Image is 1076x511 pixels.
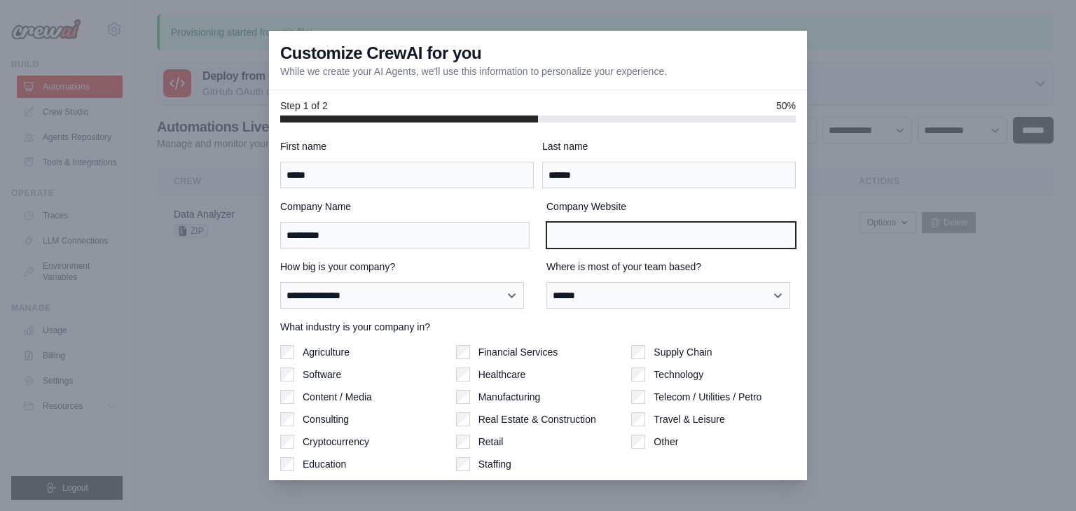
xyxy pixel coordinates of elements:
[776,99,796,113] span: 50%
[303,390,372,404] label: Content / Media
[280,199,530,213] label: Company Name
[654,412,724,426] label: Travel & Leisure
[478,367,526,381] label: Healthcare
[303,367,341,381] label: Software
[303,412,349,426] label: Consulting
[654,345,712,359] label: Supply Chain
[280,260,530,274] label: How big is your company?
[280,64,667,78] p: While we create your AI Agents, we'll use this information to personalize your experience.
[478,390,541,404] label: Manufacturing
[280,42,481,64] h3: Customize CrewAI for you
[542,139,796,153] label: Last name
[654,367,703,381] label: Technology
[303,435,369,449] label: Cryptocurrency
[654,390,761,404] label: Telecom / Utilities / Petro
[546,199,796,213] label: Company Website
[654,435,678,449] label: Other
[303,457,346,471] label: Education
[478,412,596,426] label: Real Estate & Construction
[546,260,796,274] label: Where is most of your team based?
[303,345,350,359] label: Agriculture
[478,345,558,359] label: Financial Services
[478,435,504,449] label: Retail
[280,99,328,113] span: Step 1 of 2
[280,320,796,334] label: What industry is your company in?
[280,139,534,153] label: First name
[478,457,511,471] label: Staffing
